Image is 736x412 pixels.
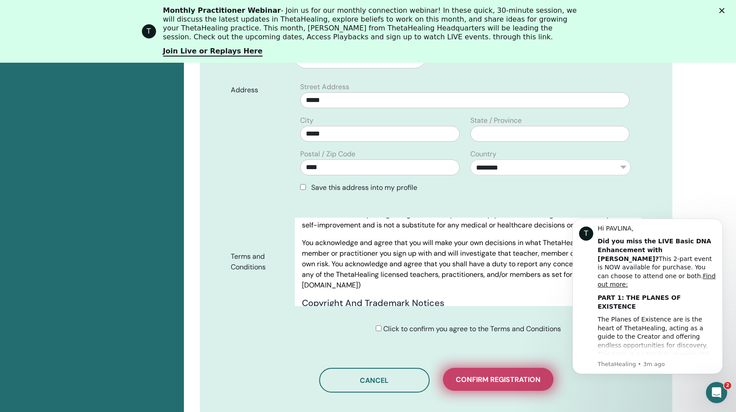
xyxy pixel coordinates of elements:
label: Street Address [300,82,349,92]
p: Message from ThetaHealing, sent 3m ago [38,153,157,161]
label: State / Province [470,115,522,126]
iframe: Intercom notifications message [559,208,736,408]
b: Monthly Practitioner Webinar [163,6,281,15]
div: Close [719,8,728,13]
iframe: Intercom live chat [706,382,727,403]
label: Terms and Conditions [224,248,295,276]
div: Profile image for ThetaHealing [142,24,156,38]
a: Join Live or Replays Here [163,47,263,57]
h4: Copyright And Trademark Notices [302,298,634,308]
span: Cancel [360,376,389,385]
p: You acknowledge and agree that you will make your own decisions in what ThetaHealing teacher, mem... [302,238,634,291]
span: Click to confirm you agree to the Terms and Conditions [383,324,561,333]
div: The Planes of Existence are is the heart of ThetaHealing, acting as a guide to the Creator and of... [38,108,157,212]
label: City [300,115,313,126]
label: Postal / Zip Code [300,149,355,159]
label: Address [224,82,295,98]
label: Country [470,149,496,159]
button: Cancel [319,368,430,393]
button: Confirm registration [443,368,553,391]
span: Confirm registration [456,375,541,384]
div: - Join us for our monthly connection webinar! In these quick, 30-minute session, we will discuss ... [163,6,580,42]
span: 2 [724,382,731,389]
span: Save this address into my profile [311,183,417,192]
